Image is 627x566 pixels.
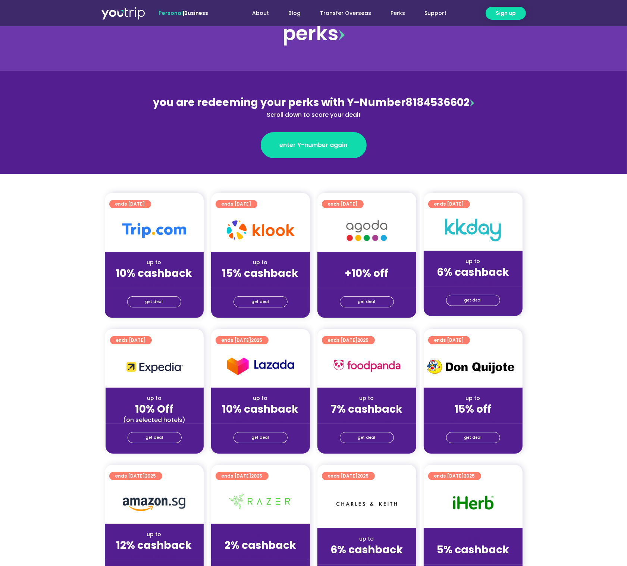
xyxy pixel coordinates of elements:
div: (for stays only) [217,280,304,288]
a: get deal [128,432,182,443]
span: Sign up [496,9,516,17]
span: ends [DATE] [434,336,464,344]
a: enter Y-number again [261,132,367,158]
span: ends [DATE] [328,200,358,208]
div: (for stays only) [430,557,517,565]
a: Business [184,9,208,17]
a: get deal [446,295,500,306]
span: ends [DATE] [115,200,145,208]
div: up to [430,257,517,265]
a: get deal [233,296,288,307]
a: ends [DATE] [322,200,364,208]
strong: 10% cashback [222,402,299,416]
a: Blog [279,6,311,20]
span: get deal [146,432,163,443]
a: ends [DATE]2025 [322,336,375,344]
div: up to [323,535,410,543]
strong: 5% cashback [437,542,509,557]
span: 2025 [358,337,369,343]
a: ends [DATE] [428,200,470,208]
strong: 15% cashback [222,266,299,281]
div: up to [430,535,517,543]
span: ends [DATE] [222,472,263,480]
div: up to [323,394,410,402]
a: get deal [340,296,394,307]
div: (for stays only) [323,280,410,288]
div: Scroll down to score your deal! [152,110,476,119]
span: Personal [159,9,183,17]
div: (for stays only) [323,557,410,565]
strong: 2% cashback [225,538,296,553]
span: get deal [358,432,376,443]
div: (for stays only) [323,416,410,424]
a: ends [DATE]2025 [109,472,162,480]
strong: 15% off [455,402,492,416]
span: get deal [464,295,482,306]
div: up to [217,394,304,402]
span: get deal [145,297,163,307]
a: ends [DATE]2025 [428,472,481,480]
span: ends [DATE] [116,336,146,344]
strong: 6% cashback [330,542,403,557]
span: ends [DATE] [328,472,369,480]
div: (for stays only) [430,416,517,424]
div: 8184536602 [152,95,476,119]
span: | [159,9,208,17]
span: get deal [464,432,482,443]
a: ends [DATE] [110,336,152,344]
strong: 7% cashback [331,402,402,416]
div: (for stays only) [111,552,198,560]
a: Perks [381,6,415,20]
nav: Menu [228,6,457,20]
a: ends [DATE]2025 [216,336,269,344]
a: ends [DATE]2025 [216,472,269,480]
div: up to [217,531,304,538]
div: (for stays only) [111,280,198,288]
span: 2025 [251,473,263,479]
a: get deal [127,296,181,307]
a: Sign up [486,7,526,20]
span: 2025 [251,337,263,343]
div: (on selected hotels) [112,416,198,424]
span: ends [DATE] [434,472,475,480]
div: up to [111,531,198,538]
strong: 10% Off [135,402,174,416]
span: ends [DATE] [434,200,464,208]
div: (for stays only) [217,552,304,560]
div: up to [112,394,198,402]
span: ends [DATE] [328,336,369,344]
span: 2025 [145,473,156,479]
strong: +10% off [345,266,389,281]
span: ends [DATE] [222,200,251,208]
a: ends [DATE]2025 [322,472,375,480]
a: get deal [340,432,394,443]
a: ends [DATE] [428,336,470,344]
a: Support [415,6,457,20]
span: get deal [252,297,269,307]
span: ends [DATE] [222,336,263,344]
a: Transfer Overseas [311,6,381,20]
a: About [243,6,279,20]
span: up to [360,259,374,266]
span: get deal [358,297,376,307]
div: up to [217,259,304,266]
span: you are redeeming your perks with Y-Number [153,95,406,110]
strong: 12% cashback [116,538,192,553]
span: 2025 [358,473,369,479]
a: ends [DATE] [109,200,151,208]
a: get deal [446,432,500,443]
div: (for stays only) [430,279,517,287]
span: enter Y-number again [280,141,348,150]
span: ends [DATE] [115,472,156,480]
div: up to [430,394,517,402]
strong: 6% cashback [437,265,509,279]
a: get deal [233,432,288,443]
strong: 10% cashback [116,266,192,281]
a: ends [DATE] [216,200,257,208]
div: (for stays only) [217,416,304,424]
span: 2025 [464,473,475,479]
span: get deal [252,432,269,443]
div: up to [111,259,198,266]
